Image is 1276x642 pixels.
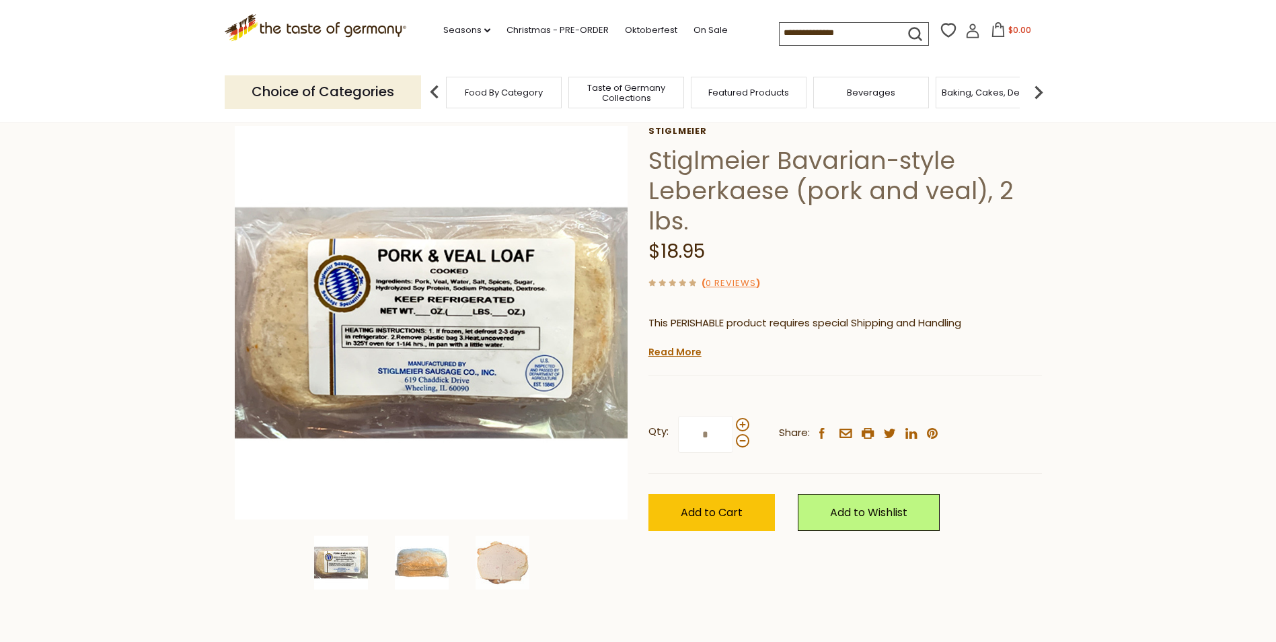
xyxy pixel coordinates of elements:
[702,277,760,289] span: ( )
[983,22,1040,42] button: $0.00
[421,79,448,106] img: previous arrow
[648,315,1042,332] p: This PERISHABLE product requires special Shipping and Handling
[648,145,1042,236] h1: Stiglmeier Bavarian-style Leberkaese (pork and veal), 2 lbs.
[706,277,756,291] a: 0 Reviews
[235,126,628,520] img: Stiglmeier Bavarian-style Leberkaese (pork and veal), 2 lbs.
[572,83,680,103] a: Taste of Germany Collections
[476,536,529,590] img: Stiglmeier Bavarian-style Leberkaese (pork and veal), 2 lbs.
[779,425,810,441] span: Share:
[1025,79,1052,106] img: next arrow
[506,23,609,38] a: Christmas - PRE-ORDER
[681,505,743,520] span: Add to Cart
[708,87,789,98] a: Featured Products
[847,87,895,98] a: Beverages
[942,87,1046,98] a: Baking, Cakes, Desserts
[465,87,543,98] a: Food By Category
[648,345,702,359] a: Read More
[693,23,728,38] a: On Sale
[225,75,421,108] p: Choice of Categories
[798,494,940,531] a: Add to Wishlist
[1008,24,1031,36] span: $0.00
[648,494,775,531] button: Add to Cart
[625,23,677,38] a: Oktoberfest
[648,238,705,264] span: $18.95
[661,342,1042,359] li: We will ship this product in heat-protective packaging and ice.
[443,23,490,38] a: Seasons
[678,416,733,453] input: Qty:
[395,536,449,590] img: Stiglmeier Bavarian-style Leberkaese (pork and veal), 2 lbs.
[314,536,368,590] img: Stiglmeier Bavarian-style Leberkaese (pork and veal), 2 lbs.
[648,423,669,440] strong: Qty:
[648,126,1042,137] a: Stiglmeier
